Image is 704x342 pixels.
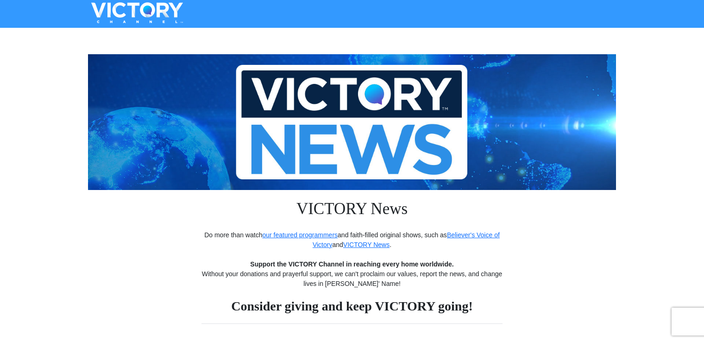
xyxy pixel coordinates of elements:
a: VICTORY News [343,241,390,248]
strong: Consider giving and keep VICTORY going! [231,299,473,313]
div: Do more than watch and faith-filled original shows, such as and . Without your donations and pray... [201,230,503,314]
img: VICTORYTHON - VICTORY Channel [79,2,195,23]
a: our featured programmers [262,231,338,239]
h1: VICTORY News [201,190,503,230]
a: Believer's Voice of Victory [313,231,500,248]
strong: Support the VICTORY Channel in reaching every home worldwide. [250,260,453,268]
